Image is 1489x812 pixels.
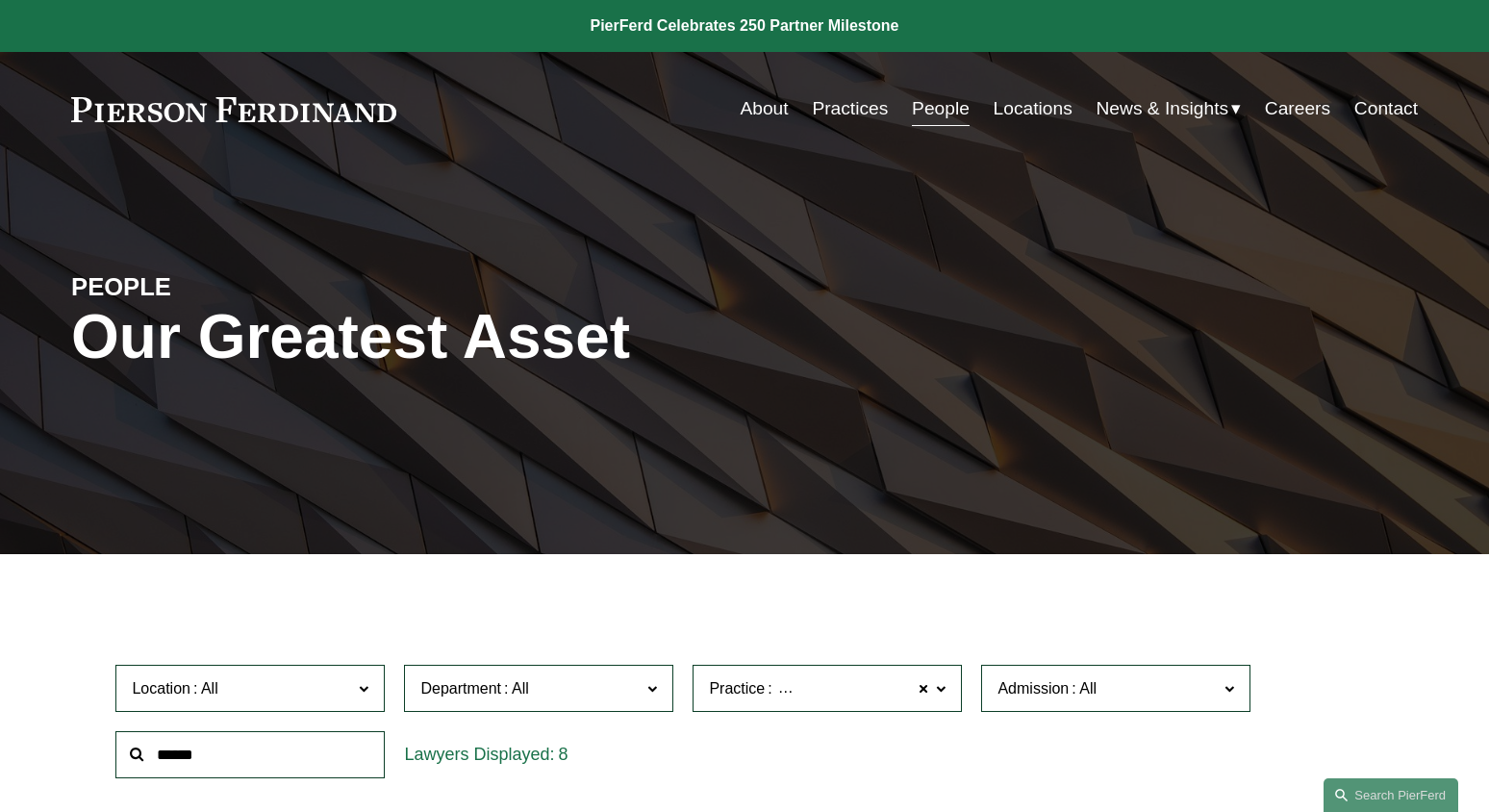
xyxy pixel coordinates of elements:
a: Search this site [1324,778,1458,812]
a: People [912,90,970,127]
span: Practice [709,680,765,697]
span: Location [132,680,190,697]
span: Department [420,680,501,697]
h4: PEOPLE [71,271,408,302]
span: Admission [997,680,1069,697]
span: 8 [559,745,568,764]
a: Contact [1354,90,1418,127]
a: Locations [994,90,1073,127]
a: Careers [1265,90,1330,127]
span: News & Insights [1097,92,1229,126]
h1: Our Greatest Asset [71,302,969,372]
a: Practices [812,90,888,127]
span: Transactional Liability Insurance [775,676,995,701]
a: folder dropdown [1097,90,1242,127]
a: About [740,90,788,127]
